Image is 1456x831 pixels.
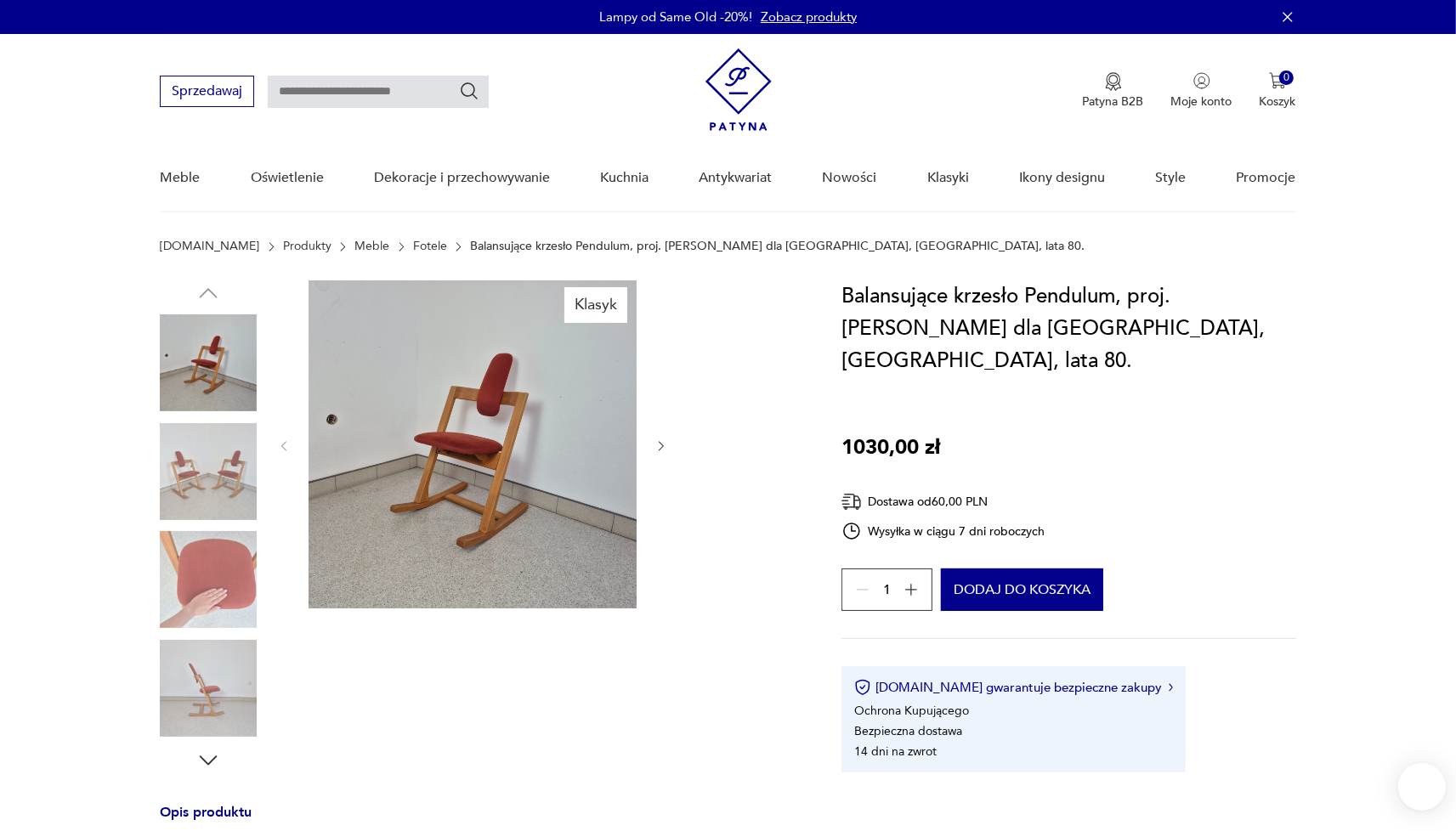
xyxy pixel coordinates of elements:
[1169,683,1174,692] img: Ikona strzałki w prawo
[927,145,969,211] a: Klasyki
[854,679,871,696] img: Ikona certyfikatu
[854,743,937,760] li: 14 dni na zwrot
[841,491,1045,512] div: Dostawa od 60,00 PLN
[941,568,1103,611] button: Dodaj do koszyka
[854,723,962,739] li: Bezpieczna dostawa
[705,48,772,131] img: Patyna - sklep z meblami i dekoracjami vintage
[1155,145,1186,211] a: Style
[374,145,550,211] a: Dekoracje i przechowywanie
[1105,72,1122,91] img: Ikona medalu
[841,280,1295,377] h1: Balansujące krzesło Pendulum, proj. [PERSON_NAME] dla [GEOGRAPHIC_DATA], [GEOGRAPHIC_DATA], lata 80.
[1260,93,1296,110] p: Koszyk
[1019,145,1105,211] a: Ikony designu
[761,8,857,25] a: Zobacz produkty
[1279,71,1294,85] div: 0
[1083,72,1144,110] a: Ikona medaluPatyna B2B
[1171,93,1232,110] p: Moje konto
[841,521,1045,541] div: Wysyłka w ciągu 7 dni roboczych
[1193,72,1210,89] img: Ikonka użytkownika
[160,314,257,411] img: Zdjęcie produktu Balansujące krzesło Pendulum, proj. P. Opsvik dla Stokke, Norwegia, lata 80.
[160,87,254,99] a: Sprzedawaj
[160,531,257,628] img: Zdjęcie produktu Balansujące krzesło Pendulum, proj. P. Opsvik dla Stokke, Norwegia, lata 80.
[1171,72,1232,110] a: Ikonka użytkownikaMoje konto
[160,640,257,737] img: Zdjęcie produktu Balansujące krzesło Pendulum, proj. P. Opsvik dla Stokke, Norwegia, lata 80.
[160,145,200,211] a: Meble
[841,491,862,512] img: Ikona dostawy
[160,240,259,253] a: [DOMAIN_NAME]
[251,145,324,211] a: Oświetlenie
[599,8,752,25] p: Lampy od Same Old -20%!
[309,280,637,608] img: Zdjęcie produktu Balansujące krzesło Pendulum, proj. P. Opsvik dla Stokke, Norwegia, lata 80.
[883,585,891,596] span: 1
[1171,72,1232,110] button: Moje konto
[470,240,1085,253] p: Balansujące krzesło Pendulum, proj. [PERSON_NAME] dla [GEOGRAPHIC_DATA], [GEOGRAPHIC_DATA], lata 80.
[1237,145,1296,211] a: Promocje
[841,432,940,464] p: 1030,00 zł
[1083,93,1144,110] p: Patyna B2B
[283,240,331,253] a: Produkty
[1269,72,1286,89] img: Ikona koszyka
[854,679,1173,696] button: [DOMAIN_NAME] gwarantuje bezpieczne zakupy
[354,240,389,253] a: Meble
[1260,72,1296,110] button: 0Koszyk
[160,423,257,520] img: Zdjęcie produktu Balansujące krzesło Pendulum, proj. P. Opsvik dla Stokke, Norwegia, lata 80.
[854,703,969,719] li: Ochrona Kupującego
[459,81,479,101] button: Szukaj
[823,145,877,211] a: Nowości
[564,287,627,323] div: Klasyk
[1398,763,1446,811] iframe: Smartsupp widget button
[413,240,447,253] a: Fotele
[160,76,254,107] button: Sprzedawaj
[699,145,772,211] a: Antykwariat
[1083,72,1144,110] button: Patyna B2B
[600,145,649,211] a: Kuchnia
